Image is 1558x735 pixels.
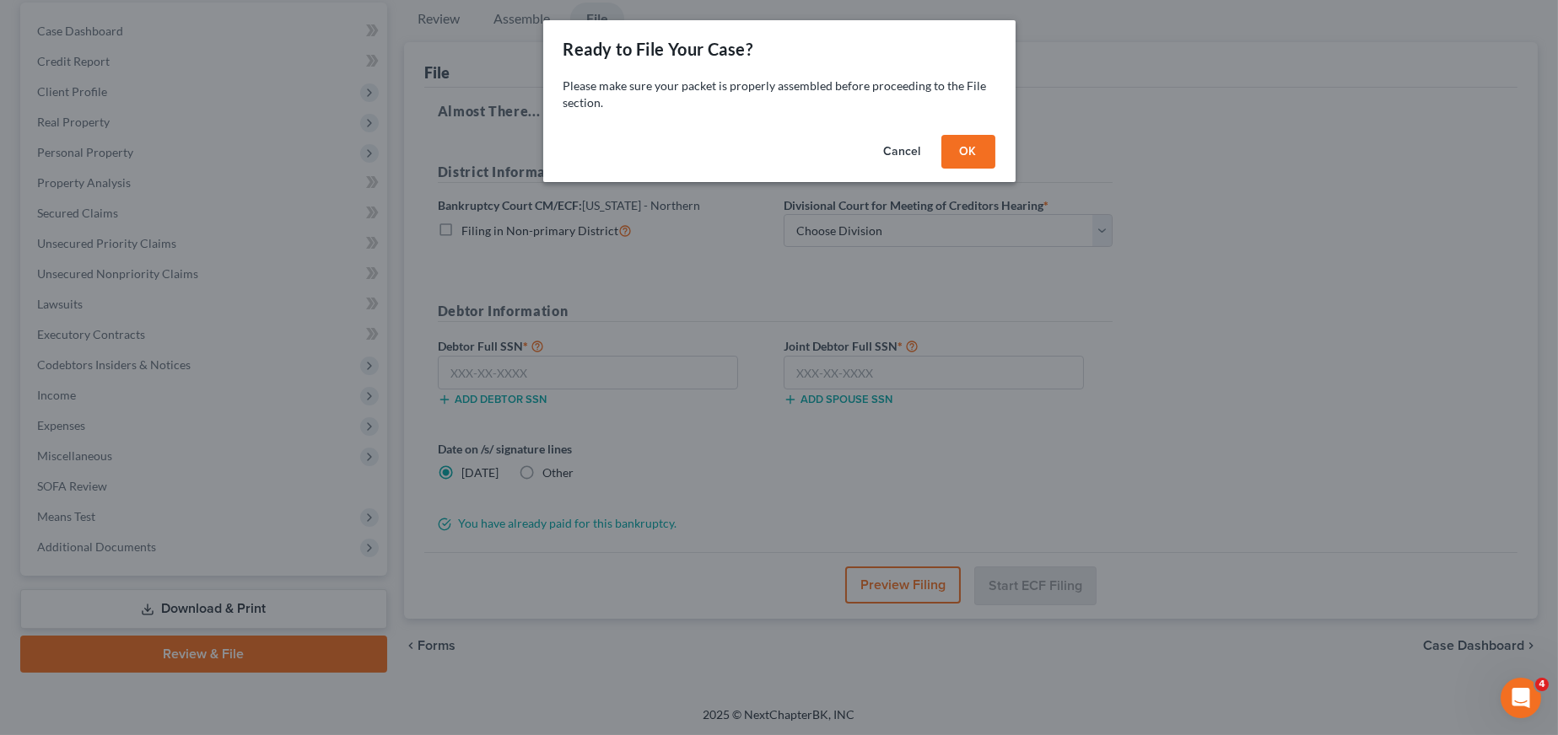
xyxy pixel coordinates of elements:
[1535,678,1549,691] span: 4
[563,78,995,111] p: Please make sure your packet is properly assembled before proceeding to the File section.
[1501,678,1541,718] iframe: Intercom live chat
[941,135,995,169] button: OK
[563,37,753,61] div: Ready to File Your Case?
[871,135,935,169] button: Cancel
